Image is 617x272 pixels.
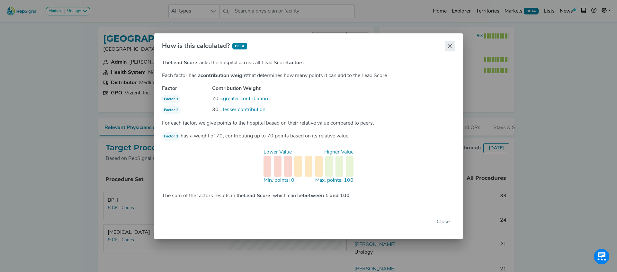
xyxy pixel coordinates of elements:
[437,218,450,226] span: Close
[201,73,247,78] strong: contribution weight
[158,85,208,92] div: Factor
[431,215,455,229] button: Close
[162,106,181,114] span: Factor 2
[162,95,181,103] span: Factor 1
[162,132,181,141] span: Factor 1
[162,192,455,200] p: The sum of the factors results in the , which can be .
[324,148,353,156] div: Higher Value
[171,60,197,66] strong: Lead Score
[315,177,353,184] div: Max. points: 100
[162,119,455,127] p: For each factor, we give points to the hospital based on their relative value compared to peers.
[244,193,270,198] strong: Lead Score
[264,177,294,184] div: Min. points: 0
[162,41,230,51] div: How is this calculated?
[208,85,459,92] div: Contribution Weight
[223,107,265,112] span: lesser contribution
[162,72,455,80] p: Each factor has a that determines how many points it can add to the Lead Score.
[208,95,459,103] div: 70 =
[303,193,350,198] strong: between 1 and 100
[287,60,304,66] strong: factors
[445,41,455,51] button: Close
[162,132,455,141] div: has a weight of 70, contributing up to 70 points based on its relative value.
[223,96,268,101] span: greater contribution
[208,106,459,114] div: 30 =
[162,59,455,67] p: The ranks the hospital across all Lead Score .
[232,43,247,49] span: BETA
[264,148,292,156] div: Lower Value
